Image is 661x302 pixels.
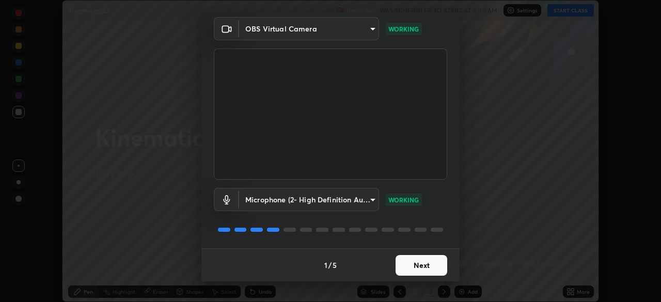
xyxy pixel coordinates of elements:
[239,188,379,211] div: OBS Virtual Camera
[388,24,419,34] p: WORKING
[328,260,332,271] h4: /
[324,260,327,271] h4: 1
[388,195,419,204] p: WORKING
[396,255,447,276] button: Next
[333,260,337,271] h4: 5
[239,17,379,40] div: OBS Virtual Camera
